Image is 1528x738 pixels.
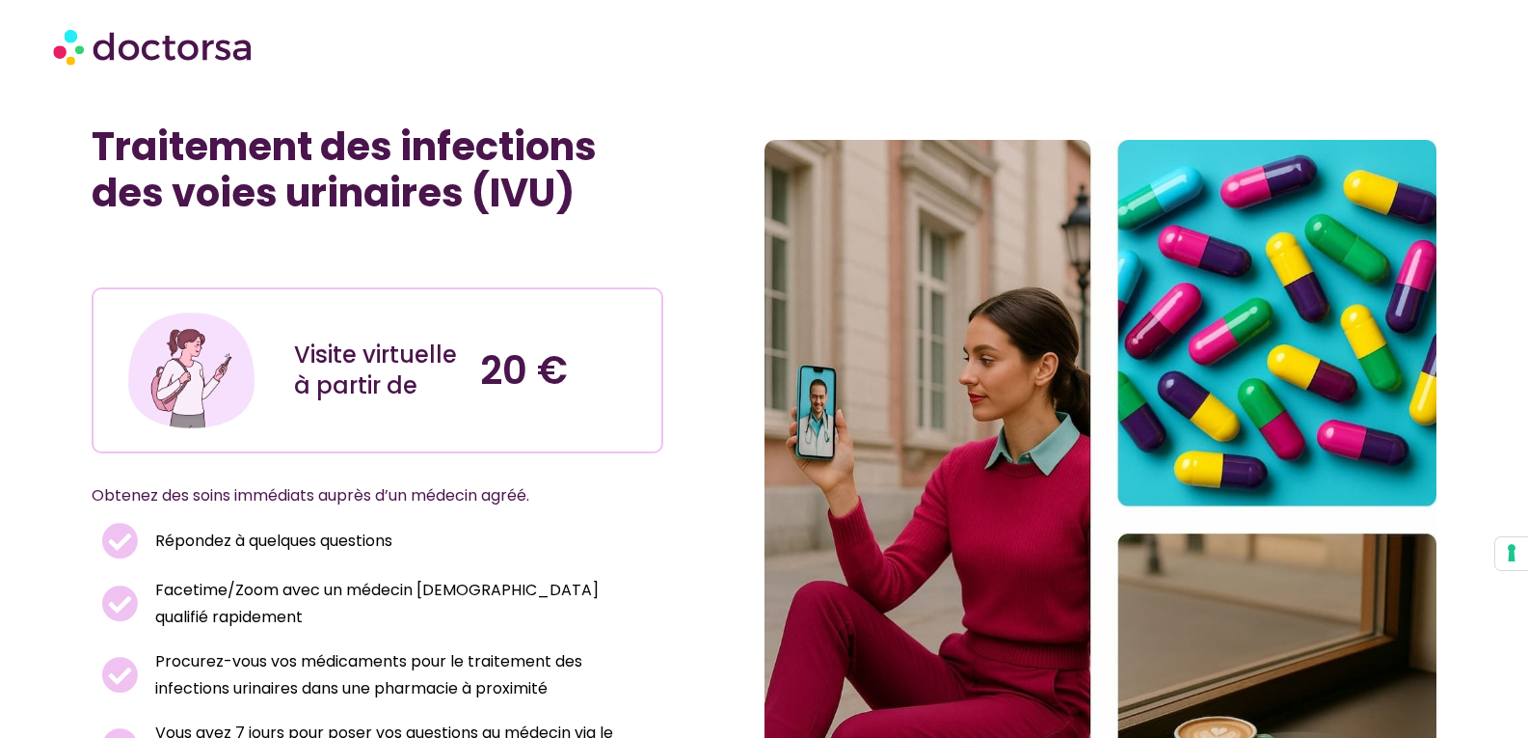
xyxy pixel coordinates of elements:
button: Vos préférences de consentement pour les technologies de suivi [1495,537,1528,570]
font: Traitement des infections des voies urinaires (IVU) [92,120,597,220]
font: Facetime/Zoom avec un médecin [DEMOGRAPHIC_DATA] qualifié rapidement [155,579,599,628]
font: Obtenez des soins immédiats auprès d’un médecin agréé. [92,484,529,506]
iframe: Avis clients propulsés par Trustpilot [101,245,390,268]
img: Illustration représentant une jeune femme en tenue décontractée, occupée avec son smartphone. Son... [124,304,257,437]
font: 20 € [480,343,568,397]
font: Répondez à quelques questions [155,530,392,552]
font: Visite virtuelle à partir de [294,339,457,401]
font: Procurez-vous vos médicaments pour le traitement des infections urinaires dans une pharmacie à pr... [155,650,582,699]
